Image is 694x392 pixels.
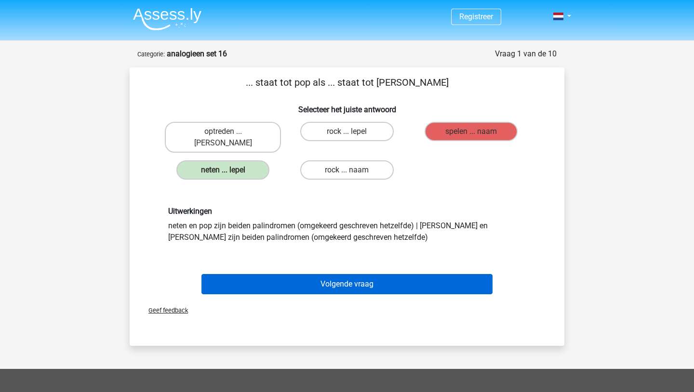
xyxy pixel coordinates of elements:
label: rock ... lepel [300,122,393,141]
label: neten ... lepel [176,160,269,180]
img: Assessly [133,8,201,30]
small: Categorie: [137,51,165,58]
a: Registreer [459,12,493,21]
div: neten en pop zijn beiden palindromen (omgekeerd geschreven hetzelfde) | [PERSON_NAME] en [PERSON_... [161,207,533,243]
label: rock ... naam [300,160,393,180]
strong: analogieen set 16 [167,49,227,58]
button: Volgende vraag [201,274,493,294]
label: optreden ... [PERSON_NAME] [165,122,281,153]
p: ... staat tot pop als ... staat tot [PERSON_NAME] [145,75,549,90]
h6: Uitwerkingen [168,207,526,216]
span: Geef feedback [141,307,188,314]
h6: Selecteer het juiste antwoord [145,97,549,114]
div: Vraag 1 van de 10 [495,48,557,60]
label: spelen ... naam [425,122,518,141]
